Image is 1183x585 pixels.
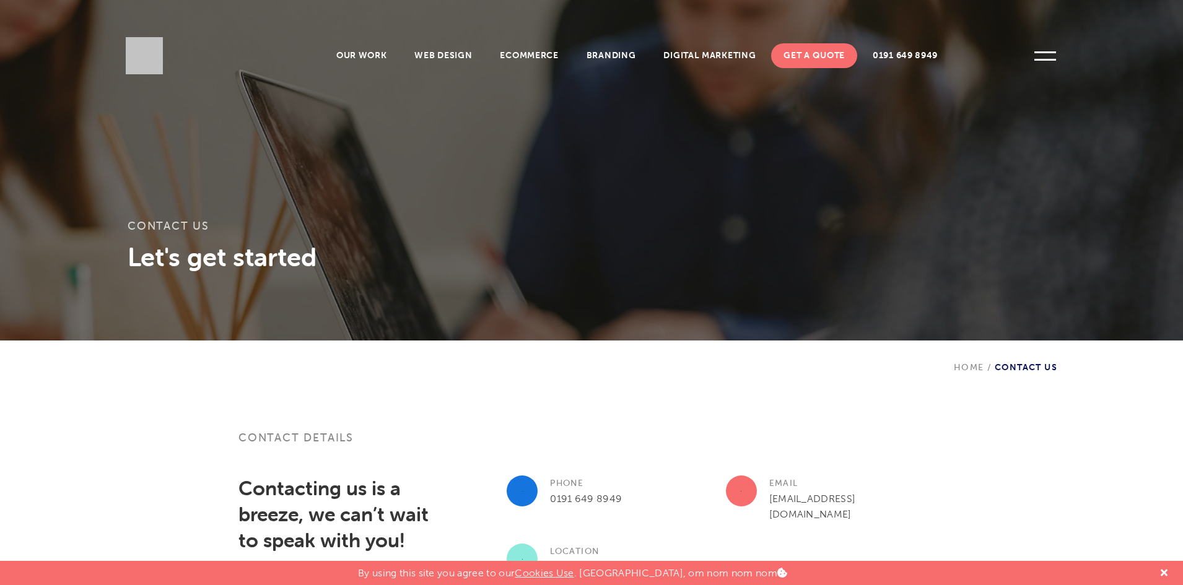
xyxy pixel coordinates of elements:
[954,340,1057,373] div: Contact Us
[860,43,950,68] a: 0191 649 8949
[507,475,704,491] h3: Phone
[522,491,523,492] img: gif;base64,R0lGODdhAQABAPAAAMPDwwAAACwAAAAAAQABAAACAkQBADs=
[769,493,856,520] a: [EMAIL_ADDRESS][DOMAIN_NAME]
[128,241,1055,272] h3: Let's get started
[238,475,436,553] h2: Contacting us is a breeze, we can’t wait to speak with you!
[574,43,648,68] a: Branding
[651,43,768,68] a: Digital Marketing
[128,220,1055,241] h1: Contact Us
[402,43,484,68] a: Web Design
[358,561,787,579] p: By using this site you agree to our . [GEOGRAPHIC_DATA], om nom nom nom
[515,567,574,579] a: Cookies Use
[954,362,984,373] a: Home
[487,43,570,68] a: Ecommerce
[550,493,622,505] a: 0191 649 8949
[984,362,995,373] span: /
[507,544,704,559] h3: Location
[771,43,857,68] a: Get A Quote
[324,43,399,68] a: Our Work
[238,430,945,460] h3: Contact details
[126,37,163,74] img: Sleeky Web Design Newcastle
[522,559,523,560] img: gif;base64,R0lGODdhAQABAPAAAMPDwwAAACwAAAAAAQABAAACAkQBADs=
[726,475,923,491] h3: Email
